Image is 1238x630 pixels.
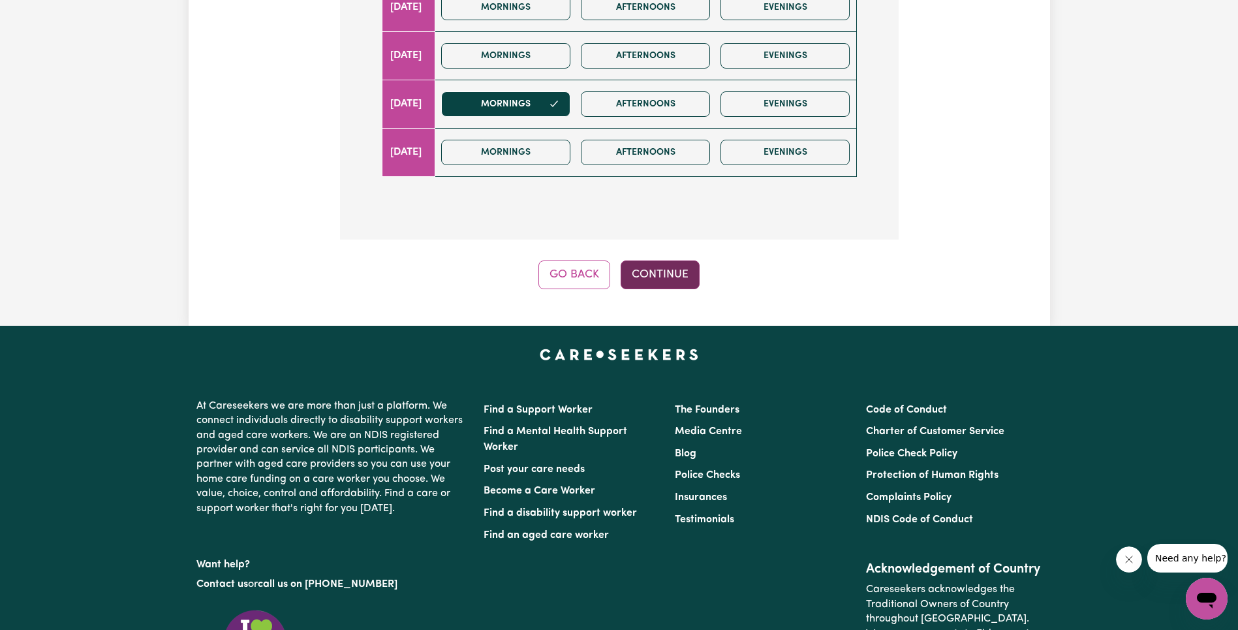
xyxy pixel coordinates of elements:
[382,128,435,176] td: [DATE]
[1116,546,1142,573] iframe: Close message
[484,426,627,452] a: Find a Mental Health Support Worker
[581,43,710,69] button: Afternoons
[196,552,468,572] p: Want help?
[675,426,742,437] a: Media Centre
[866,426,1004,437] a: Charter of Customer Service
[675,449,696,459] a: Blog
[720,43,850,69] button: Evenings
[1186,578,1228,620] iframe: Button to launch messaging window
[484,405,593,415] a: Find a Support Worker
[866,561,1042,577] h2: Acknowledgement of Country
[382,80,435,128] td: [DATE]
[720,91,850,117] button: Evenings
[382,31,435,80] td: [DATE]
[540,349,698,360] a: Careseekers home page
[581,140,710,165] button: Afternoons
[196,572,468,597] p: or
[484,508,637,518] a: Find a disability support worker
[866,470,998,480] a: Protection of Human Rights
[621,260,700,289] button: Continue
[1147,544,1228,573] iframe: Message from company
[441,140,570,165] button: Mornings
[866,514,973,525] a: NDIS Code of Conduct
[441,91,570,117] button: Mornings
[258,579,397,590] a: call us on [PHONE_NUMBER]
[441,43,570,69] button: Mornings
[196,579,248,590] a: Contact us
[675,470,740,480] a: Police Checks
[866,449,957,459] a: Police Check Policy
[196,394,468,521] p: At Careseekers we are more than just a platform. We connect individuals directly to disability su...
[538,260,610,289] button: Go Back
[484,530,609,541] a: Find an aged care worker
[581,91,710,117] button: Afternoons
[484,464,585,475] a: Post your care needs
[675,492,727,503] a: Insurances
[484,486,595,496] a: Become a Care Worker
[675,405,739,415] a: The Founders
[866,405,947,415] a: Code of Conduct
[720,140,850,165] button: Evenings
[866,492,952,503] a: Complaints Policy
[675,514,734,525] a: Testimonials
